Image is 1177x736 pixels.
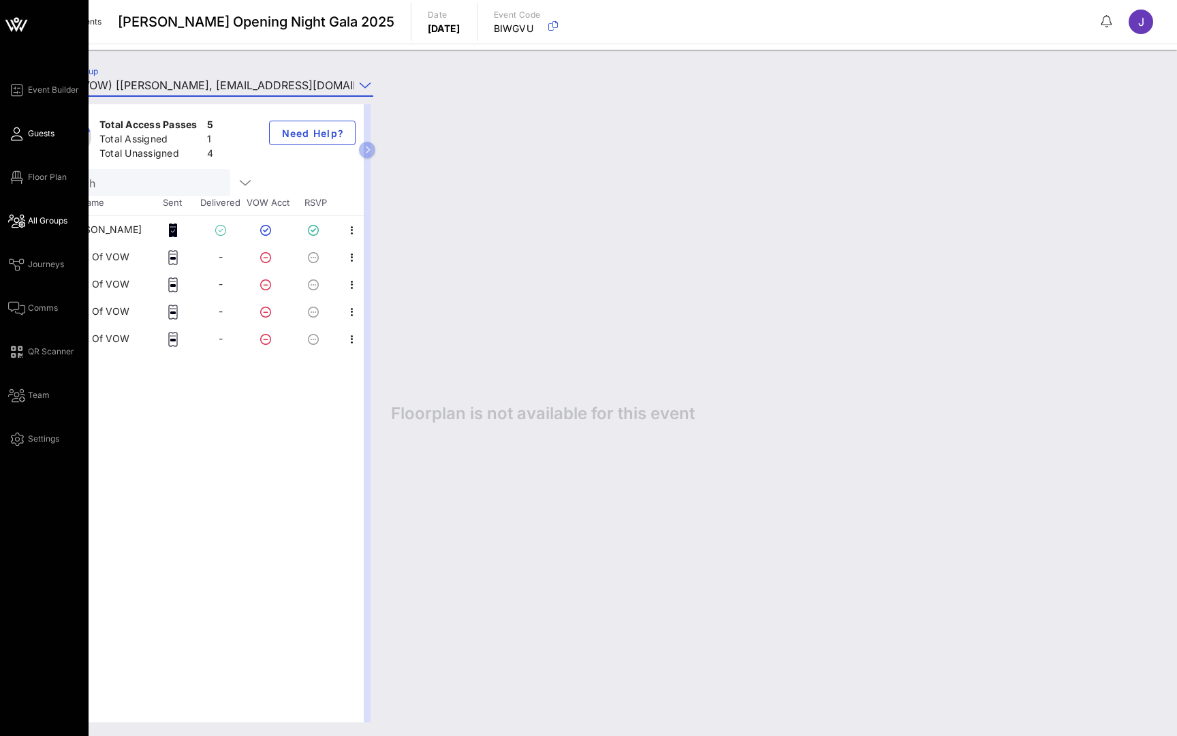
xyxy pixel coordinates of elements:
button: Need Help? [269,121,356,145]
a: Settings [8,431,59,447]
div: Total Unassigned [99,147,202,164]
span: - [219,278,223,290]
div: J [1129,10,1153,34]
div: Total Assigned [99,132,202,149]
div: Guest Of VOW [63,325,129,352]
p: BIWGVU [494,22,541,35]
span: QR Scanner [28,346,74,358]
div: 1 [207,132,213,149]
a: Team [8,387,50,403]
div: Guest Of VOW [63,271,129,298]
span: - [219,305,223,317]
span: J [1138,15,1144,29]
span: Floorplan is not available for this event [391,403,695,424]
a: All Groups [8,213,67,229]
span: Settings [28,433,59,445]
span: Event Builder [28,84,79,96]
div: Guest Of VOW [63,298,129,325]
span: Comms [28,302,58,314]
span: Journeys [28,258,64,271]
div: Total Access Passes [99,118,202,135]
span: Guest Name [46,196,148,210]
span: Sent [148,196,196,210]
a: Comms [8,300,58,316]
span: Floor Plan [28,171,67,183]
span: Need Help? [281,127,344,139]
div: Yuliia Drozdenko [63,216,142,243]
div: Guest Of VOW [63,243,129,271]
p: Event Code [494,8,541,22]
span: [PERSON_NAME] Opening Night Gala 2025 [118,12,394,32]
span: VOW Acct [244,196,292,210]
span: Delivered [196,196,244,210]
div: 4 [207,147,213,164]
p: [DATE] [428,22,460,35]
a: Event Builder [8,82,79,98]
span: Guests [28,127,54,140]
span: RSVP [292,196,339,210]
span: Team [28,389,50,401]
p: Date [428,8,460,22]
span: - [219,251,223,262]
div: 5 [207,118,213,135]
a: Journeys [8,256,64,273]
a: Floor Plan [8,169,67,185]
span: All Groups [28,215,67,227]
a: QR Scanner [8,343,74,360]
span: - [219,333,223,344]
a: Guests [8,125,54,142]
